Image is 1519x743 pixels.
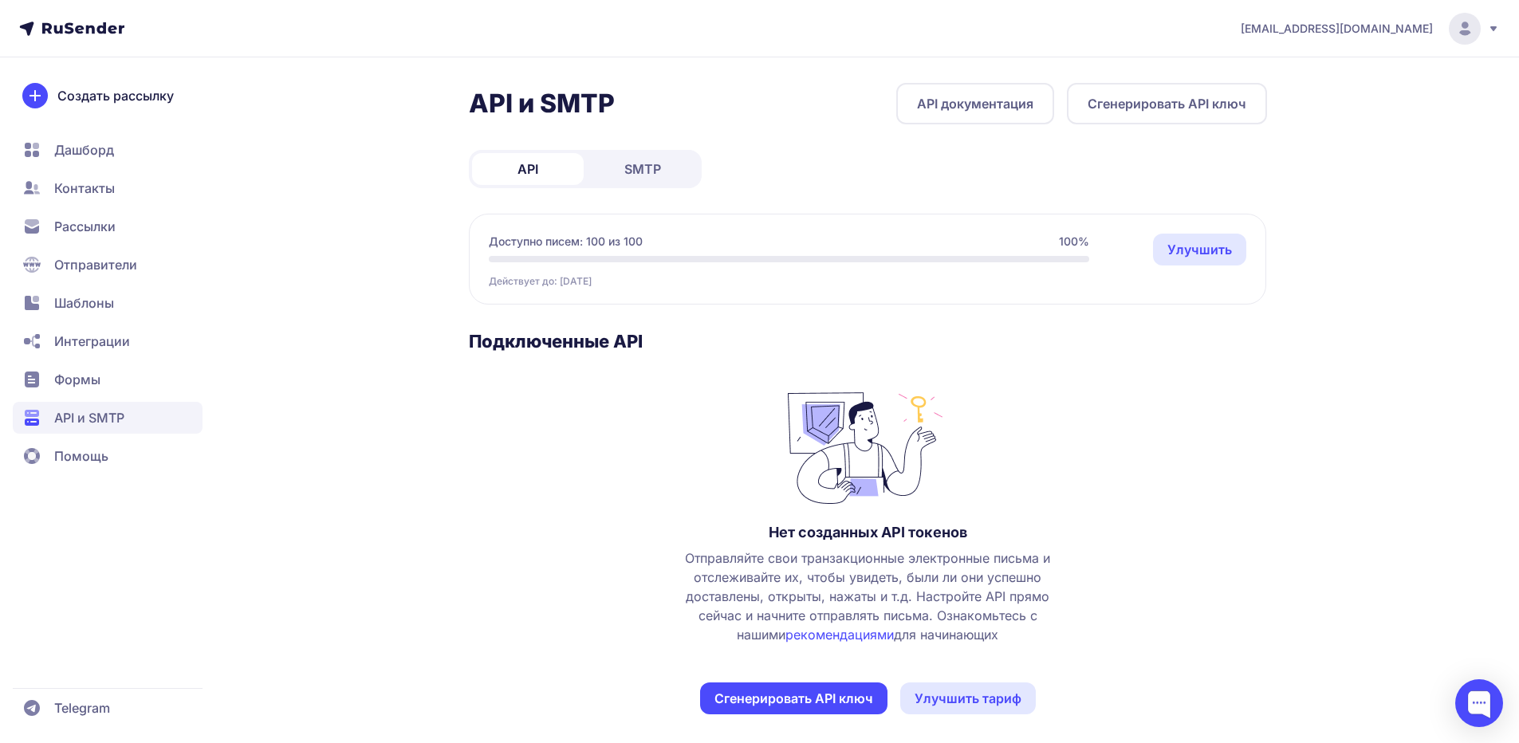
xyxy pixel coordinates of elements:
[54,140,114,159] span: Дашборд
[900,682,1036,714] a: Улучшить тариф
[624,159,661,179] span: SMTP
[469,88,615,120] h2: API и SMTP
[54,698,110,717] span: Telegram
[1067,83,1267,124] button: Сгенерировать API ключ
[57,86,174,105] span: Создать рассылку
[54,293,114,313] span: Шаблоны
[1241,21,1433,37] span: [EMAIL_ADDRESS][DOMAIN_NAME]
[54,370,100,389] span: Формы
[670,548,1065,644] span: Отправляйте свои транзакционные электронные письма и отслеживайте их, чтобы увидеть, были ли они ...
[13,692,203,724] a: Telegram
[472,153,584,185] a: API
[469,330,1267,352] h3: Подключенные API
[489,234,643,250] span: Доступно писем: 100 из 100
[769,523,967,542] h3: Нет созданных API токенов
[517,159,538,179] span: API
[54,217,116,236] span: Рассылки
[788,384,947,504] img: no_photo
[587,153,699,185] a: SMTP
[1059,234,1089,250] span: 100%
[54,332,130,351] span: Интеграции
[785,627,894,643] a: рекомендациями
[489,275,592,288] span: Действует до: [DATE]
[896,83,1054,124] a: API документация
[54,408,124,427] span: API и SMTP
[1153,234,1246,265] a: Улучшить
[54,255,137,274] span: Отправители
[54,179,115,198] span: Контакты
[700,682,887,714] button: Сгенерировать API ключ
[54,446,108,466] span: Помощь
